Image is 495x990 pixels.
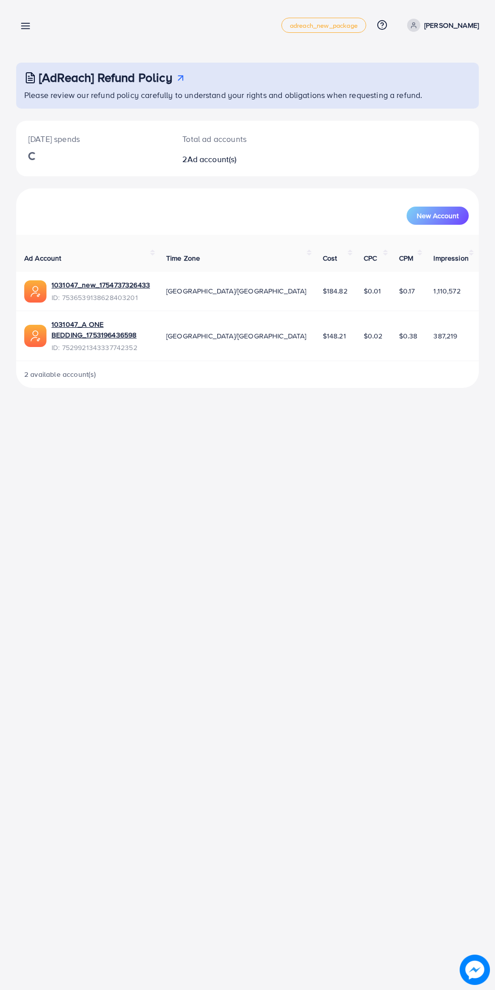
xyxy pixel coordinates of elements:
[407,207,469,225] button: New Account
[52,319,150,340] a: 1031047_A ONE BEDDING_1753196436598
[281,18,366,33] a: adreach_new_package
[461,956,489,984] img: image
[52,292,150,303] span: ID: 7536539138628403201
[323,253,337,263] span: Cost
[399,331,418,341] span: $0.38
[28,133,158,145] p: [DATE] spends
[166,253,200,263] span: Time Zone
[24,369,96,379] span: 2 available account(s)
[323,286,348,296] span: $184.82
[364,286,381,296] span: $0.01
[403,19,479,32] a: [PERSON_NAME]
[433,286,460,296] span: 1,110,572
[182,155,274,164] h2: 2
[323,331,346,341] span: $148.21
[39,70,172,85] h3: [AdReach] Refund Policy
[364,331,383,341] span: $0.02
[417,212,459,219] span: New Account
[364,253,377,263] span: CPC
[187,154,237,165] span: Ad account(s)
[166,286,307,296] span: [GEOGRAPHIC_DATA]/[GEOGRAPHIC_DATA]
[52,342,150,353] span: ID: 7529921343337742352
[24,253,62,263] span: Ad Account
[290,22,358,29] span: adreach_new_package
[399,253,413,263] span: CPM
[424,19,479,31] p: [PERSON_NAME]
[52,280,150,290] a: 1031047_new_1754737326433
[166,331,307,341] span: [GEOGRAPHIC_DATA]/[GEOGRAPHIC_DATA]
[182,133,274,145] p: Total ad accounts
[24,280,46,303] img: ic-ads-acc.e4c84228.svg
[433,253,469,263] span: Impression
[24,89,473,101] p: Please review our refund policy carefully to understand your rights and obligations when requesti...
[433,331,457,341] span: 387,219
[24,325,46,347] img: ic-ads-acc.e4c84228.svg
[399,286,415,296] span: $0.17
